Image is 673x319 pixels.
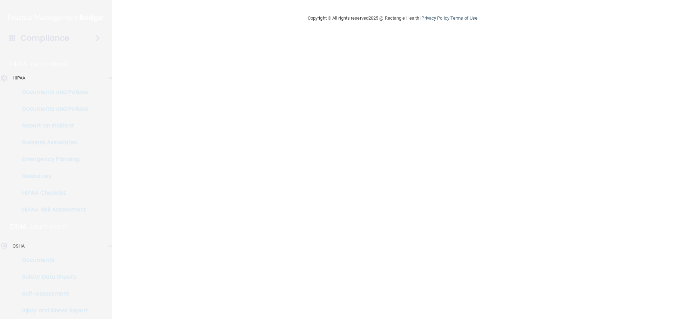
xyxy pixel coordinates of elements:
p: Documents [5,257,100,264]
p: Business Associates [5,139,100,146]
p: Resources [5,173,100,180]
p: OSHA [9,222,27,231]
p: Learn More! [31,60,68,68]
div: Copyright © All rights reserved 2025 @ Rectangle Health | | [265,7,521,29]
p: Emergency Planning [5,156,100,163]
p: Report an Incident [5,122,100,129]
p: Documents and Policies [5,105,100,112]
p: Documents and Policies [5,89,100,96]
img: PMB logo [8,11,104,25]
p: HIPAA Risk Assessment [5,206,100,213]
p: HIPAA [13,74,26,82]
p: HIPAA Checklist [5,189,100,196]
p: Safety Data Sheets [5,273,100,280]
p: Learn More! [30,222,68,231]
h4: Compliance [21,33,69,43]
p: HIPAA [9,60,27,68]
a: Terms of Use [450,15,477,21]
p: Self-Assessment [5,290,100,297]
p: OSHA [13,242,25,250]
a: Privacy Policy [421,15,449,21]
p: Injury and Illness Report [5,307,100,314]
